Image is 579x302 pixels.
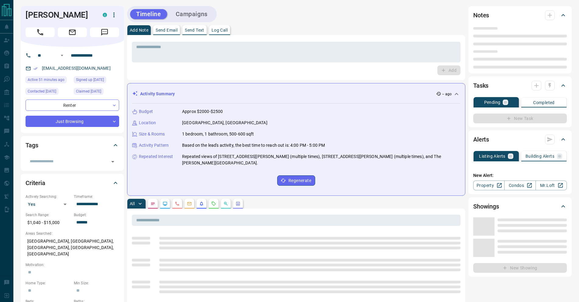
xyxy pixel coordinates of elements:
h2: Tasks [473,81,488,90]
p: -- ago [442,91,452,97]
a: Mr.Loft [536,181,567,190]
a: [EMAIL_ADDRESS][DOMAIN_NAME] [42,66,111,71]
p: Building Alerts [526,154,554,158]
p: Repeated Interest [139,153,173,160]
span: Active 51 minutes ago [28,77,64,83]
h2: Notes [473,10,489,20]
span: Call [26,27,55,37]
svg: Agent Actions [236,201,240,206]
p: All [130,202,135,206]
p: Motivation: [26,262,119,268]
svg: Notes [150,201,155,206]
div: Tags [26,138,119,153]
p: Budget: [74,212,119,218]
svg: Opportunities [223,201,228,206]
svg: Requests [211,201,216,206]
p: Search Range: [26,212,71,218]
div: Renter [26,100,119,111]
p: Timeframe: [74,194,119,199]
h2: Showings [473,202,499,211]
p: Send Text [185,28,204,32]
p: Budget [139,108,153,115]
p: Listing Alerts [479,154,505,158]
svg: Lead Browsing Activity [163,201,167,206]
p: Completed [533,100,555,105]
p: Actively Searching: [26,194,71,199]
p: Repeated views of [STREET_ADDRESS][PERSON_NAME] (multiple times), [STREET_ADDRESS][PERSON_NAME] (... [182,153,460,166]
svg: Calls [175,201,180,206]
div: Thu Aug 14 2025 [26,88,71,97]
svg: Listing Alerts [199,201,204,206]
div: Criteria [26,176,119,190]
button: Open [109,157,117,166]
p: Size & Rooms [139,131,165,137]
p: Activity Summary [140,91,175,97]
div: Just Browsing [26,116,119,127]
h2: Criteria [26,178,45,188]
a: Condos [504,181,536,190]
p: Based on the lead's activity, the best time to reach out is: 4:00 PM - 5:00 PM [182,142,325,149]
div: Thu Aug 14 2025 [74,88,119,97]
div: Notes [473,8,567,23]
p: 1 bedroom, 1 bathroom, 500-600 sqft [182,131,254,137]
p: [GEOGRAPHIC_DATA], [GEOGRAPHIC_DATA], [GEOGRAPHIC_DATA], [GEOGRAPHIC_DATA], [GEOGRAPHIC_DATA] [26,236,119,259]
h2: Tags [26,140,38,150]
span: Contacted [DATE] [28,88,56,94]
p: Pending [484,100,501,104]
div: Alerts [473,132,567,147]
div: Mon Sep 15 2025 [26,76,71,85]
p: Log Call [212,28,228,32]
p: New Alert: [473,172,567,179]
p: Min Size: [74,280,119,286]
svg: Emails [187,201,192,206]
p: Approx $2000-$2500 [182,108,223,115]
span: Email [58,27,87,37]
div: Activity Summary-- ago [132,88,460,100]
a: Property [473,181,505,190]
h1: [PERSON_NAME] [26,10,94,20]
button: Timeline [130,9,167,19]
p: Home Type: [26,280,71,286]
button: Campaigns [170,9,214,19]
h2: Alerts [473,135,489,144]
svg: Email Verified [33,66,38,71]
p: $1,040 - $15,000 [26,218,71,228]
p: Location [139,120,156,126]
p: Activity Pattern [139,142,169,149]
p: [GEOGRAPHIC_DATA], [GEOGRAPHIC_DATA] [182,120,267,126]
p: Send Email [156,28,177,32]
div: Yes [26,199,71,209]
div: condos.ca [103,13,107,17]
span: Signed up [DATE] [76,77,104,83]
span: Message [90,27,119,37]
p: Areas Searched: [26,231,119,236]
span: Claimed [DATE] [76,88,101,94]
div: Tasks [473,78,567,93]
button: Regenerate [277,175,315,186]
div: Showings [473,199,567,214]
p: Add Note [130,28,148,32]
button: Open [58,52,66,59]
div: Sun May 18 2025 [74,76,119,85]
